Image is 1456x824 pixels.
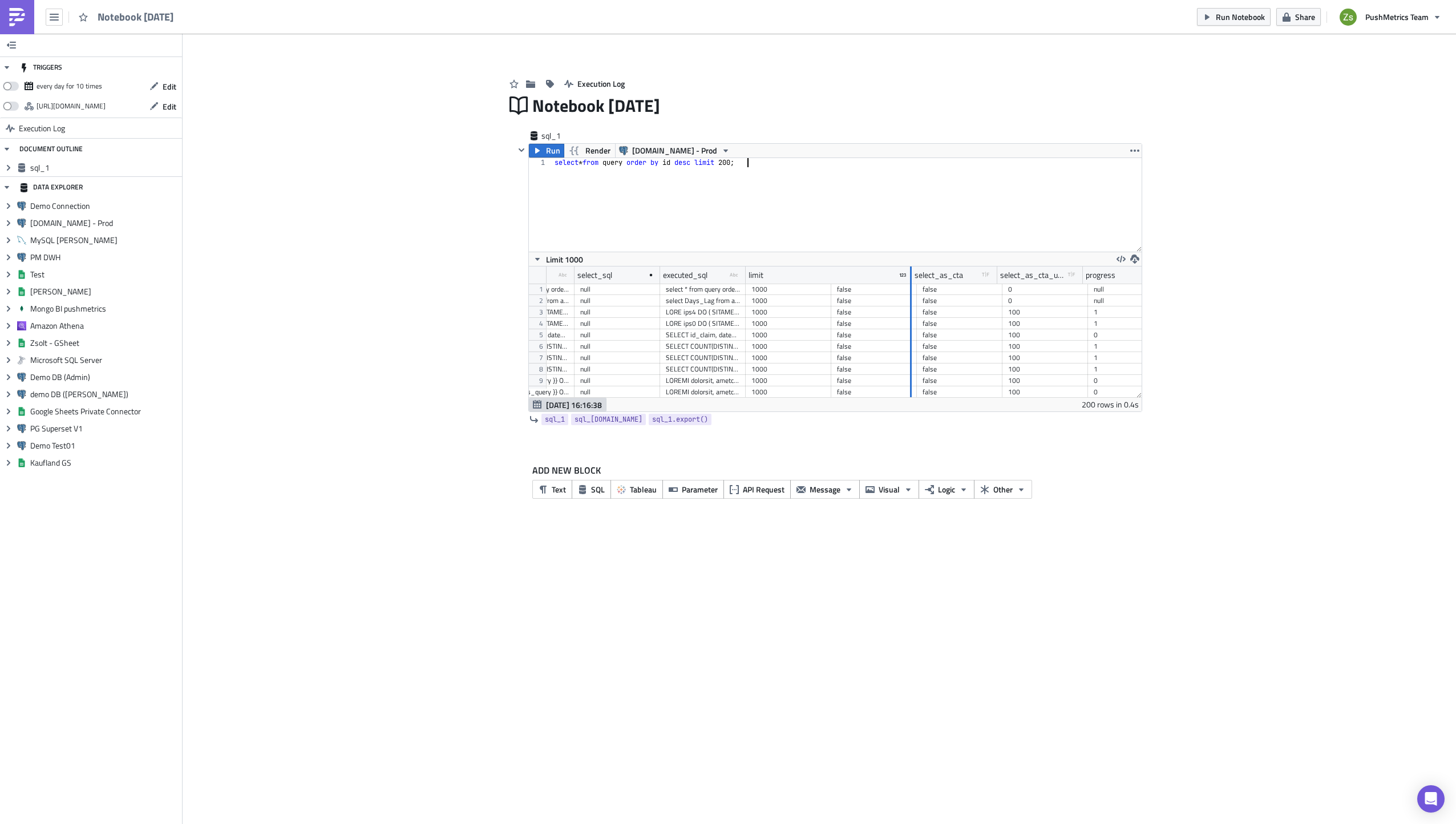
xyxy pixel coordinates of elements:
[580,295,654,306] div: null
[923,386,997,398] div: false
[751,306,826,318] div: 1000
[837,375,911,386] div: false
[144,78,182,95] button: Edit
[1008,352,1082,363] div: 100
[1094,352,1168,363] div: 1
[163,100,176,112] span: Edit
[652,414,708,425] span: sql_1.export()
[923,341,997,352] div: false
[751,341,826,352] div: 1000
[666,306,740,318] div: LORE ips4 DO ( SITAME consectetu, adipi_elit, seddoe, tem_incididu / utlab_etdolore MA aliq_eni_a...
[751,329,826,341] div: 1000
[1276,8,1321,26] button: Share
[751,375,826,386] div: 1000
[30,406,179,417] span: Google Sheets Private Connector
[1008,386,1082,398] div: 100
[649,414,711,425] a: sql_1.export()
[1008,363,1082,375] div: 100
[30,458,179,468] span: Kaufland GS
[30,201,179,211] span: Demo Connection
[974,480,1032,499] button: Other
[163,80,176,92] span: Edit
[1008,329,1082,341] div: 100
[529,144,564,157] button: Run
[923,352,997,363] div: false
[1000,266,1067,284] div: select_as_cta_used
[1094,386,1168,398] div: 0
[541,414,568,425] a: sql_1
[1365,11,1429,23] span: PushMetrics Team
[837,306,911,318] div: false
[1094,295,1168,306] div: null
[666,318,740,329] div: LORE ips0 DO ( SITAME consectetu, adipi_elit, seddoe, tem_incididu / utlab_etdolore MA aliq_eni_a...
[580,375,654,386] div: null
[30,321,179,331] span: Amazon Athena
[879,483,900,495] span: Visual
[923,318,997,329] div: false
[682,483,718,495] span: Parameter
[837,363,911,375] div: false
[923,306,997,318] div: false
[837,386,911,398] div: false
[545,414,565,425] span: sql_1
[666,329,740,341] div: SELECT id_claim, date_inserted FROM `prod-data-engineering-real.customerservice_jailed.claim_acti...
[30,269,179,280] span: Test
[1295,11,1315,23] span: Share
[532,480,572,499] button: Text
[610,480,663,499] button: Tableau
[8,8,26,26] img: PushMetrics
[585,144,610,157] span: Render
[1094,284,1168,295] div: null
[546,253,583,265] span: Limit 1000
[30,441,179,451] span: Demo Test01
[30,252,179,262] span: PM DWH
[1008,306,1082,318] div: 100
[144,98,182,115] button: Edit
[1417,785,1445,813] div: Open Intercom Messenger
[923,329,997,341] div: false
[749,266,763,284] div: limit
[580,341,654,352] div: null
[723,480,791,499] button: API Request
[630,483,657,495] span: Tableau
[580,284,654,295] div: null
[663,266,707,284] div: executed_sql
[666,352,740,363] div: SELECT COUNT(DISTINCT player_id) as cases FROM `[DOMAIN_NAME]_science_avos_segments.fraud_chargeb...
[666,295,740,306] div: select Days_Lag from analytics.oy_v_pushmetrics_conversation_messages_freshness LIMIT 1000 /* [Pu...
[495,386,569,398] div: {{ anomalies_query }} ORDER BY property, property_dimension, {{ severity_statement }} DESC
[580,352,654,363] div: null
[515,143,528,157] button: Hide content
[1008,341,1082,352] div: 100
[751,284,826,295] div: 1000
[662,480,724,499] button: Parameter
[532,463,1133,477] label: ADD NEW BLOCK
[529,398,606,411] button: [DATE] 16:16:38
[810,483,840,495] span: Message
[591,483,605,495] span: SQL
[37,78,102,95] div: every day for 10 times
[837,341,911,352] div: false
[30,389,179,399] span: demo DB ([PERSON_NAME])
[632,144,717,157] span: [DOMAIN_NAME] - Prod
[743,483,784,495] span: API Request
[837,329,911,341] div: false
[98,10,175,23] span: Notebook [DATE]
[1094,306,1168,318] div: 1
[1094,341,1168,352] div: 1
[790,480,860,499] button: Message
[1094,363,1168,375] div: 1
[1086,266,1115,284] div: progress
[541,130,587,142] span: sql_1
[575,414,642,425] span: sql_[DOMAIN_NAME]
[915,266,963,284] div: select_as_cta
[552,483,566,495] span: Text
[37,98,106,115] div: https://pushmetrics.io/api/v1/report/RelZ7bVoQW/webhook?token=fe9dce64e8d94565bc4ec6ec2cfe4b68
[938,483,955,495] span: Logic
[751,318,826,329] div: 1000
[30,423,179,434] span: PG Superset V1
[993,483,1013,495] span: Other
[30,338,179,348] span: Zsolt - GSheet
[615,144,734,157] button: [DOMAIN_NAME] - Prod
[666,386,740,398] div: LOREMI dolorsit, ametconsEcteturad EL seddoeiu_temporinc, utlab, etdolo, magnaa('%,.3e', ADM6(VEN...
[666,341,740,352] div: SELECT COUNT(DISTINCT player_id) as cases FROM `[DOMAIN_NAME]_science_avos_segments.fraud_chargeb...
